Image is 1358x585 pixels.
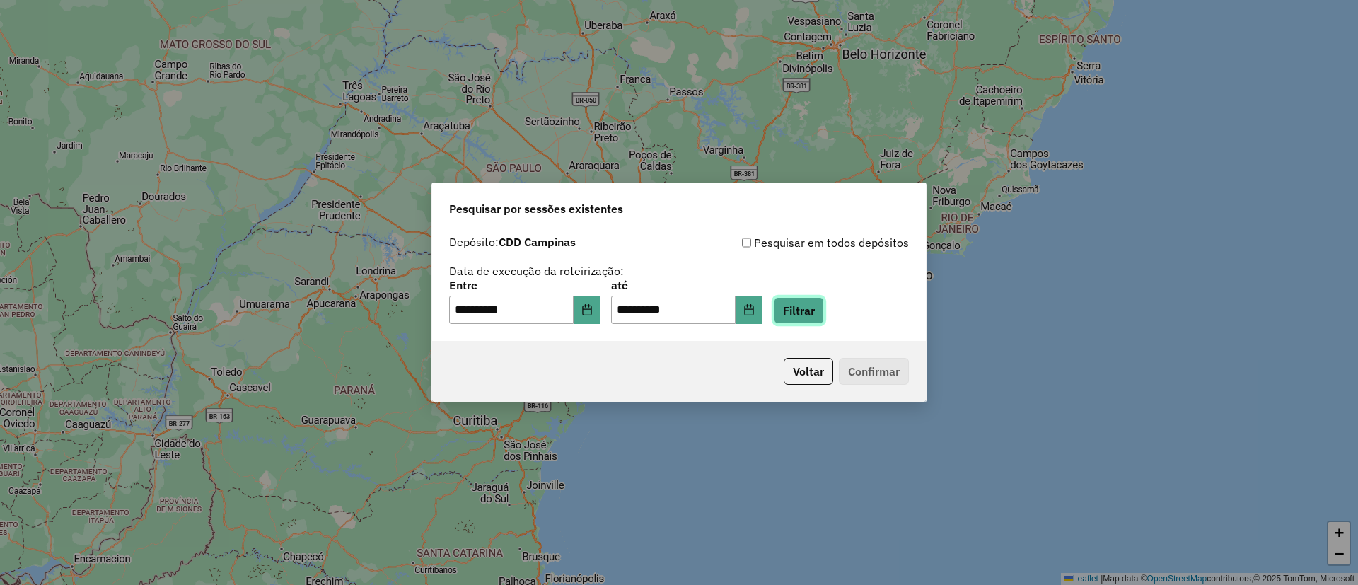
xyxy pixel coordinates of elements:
label: Entre [449,277,600,294]
button: Choose Date [574,296,600,324]
button: Filtrar [774,297,824,324]
button: Choose Date [736,296,762,324]
label: Depósito: [449,233,576,250]
button: Voltar [784,358,833,385]
div: Pesquisar em todos depósitos [679,234,909,251]
strong: CDD Campinas [499,235,576,249]
span: Pesquisar por sessões existentes [449,200,623,217]
label: Data de execução da roteirização: [449,262,624,279]
label: até [611,277,762,294]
